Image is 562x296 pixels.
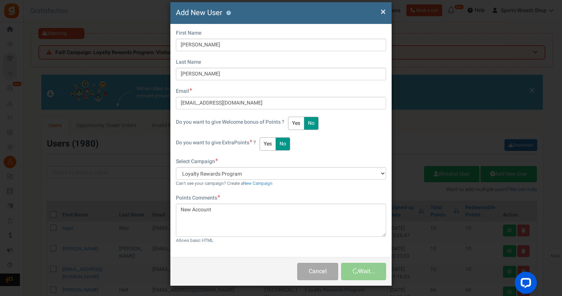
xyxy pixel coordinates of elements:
[176,139,256,147] label: Points
[176,119,284,126] label: Do you want to give Welcome bonus of Points ?
[253,139,256,147] span: ?
[176,29,201,37] label: First Name
[297,263,338,280] button: Cancel
[275,137,290,151] button: No
[288,117,304,130] button: Yes
[176,158,218,165] label: Select Campaign
[176,88,192,95] label: Email
[304,117,319,130] button: No
[243,180,273,187] a: New Campaign
[176,59,201,66] label: Last Name
[176,139,234,147] span: Do you want to give Extra
[176,237,213,244] small: Allows basic HTML
[176,194,220,202] label: Points Comments
[260,137,276,151] button: Yes
[176,180,273,187] small: Can't see your campaign? Create a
